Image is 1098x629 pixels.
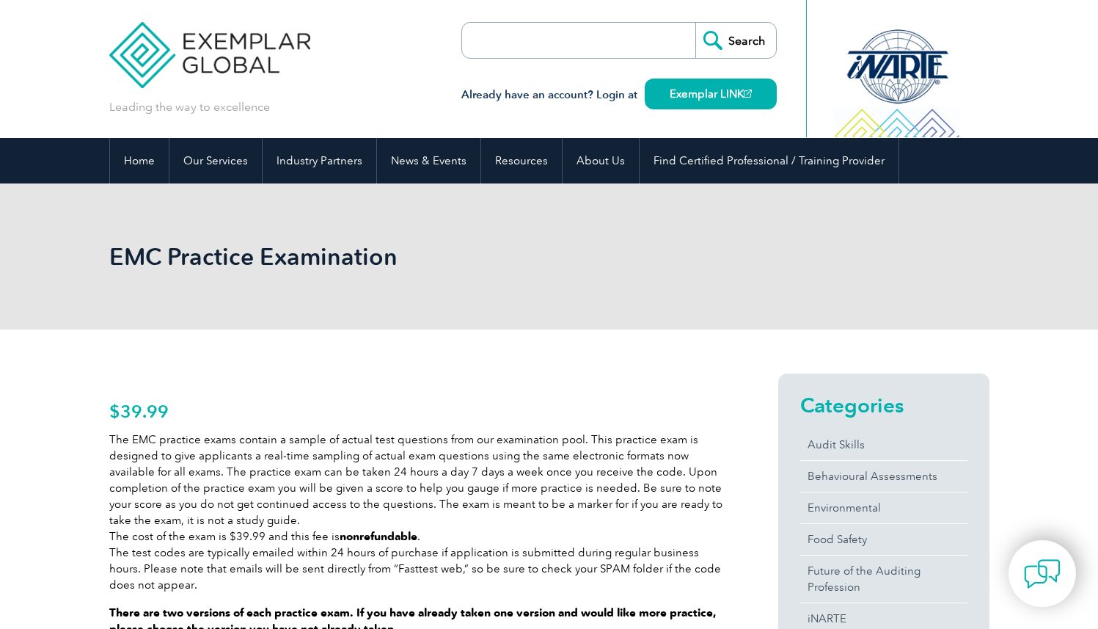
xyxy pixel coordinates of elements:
[695,23,776,58] input: Search
[800,524,967,555] a: Food Safety
[263,138,376,183] a: Industry Partners
[461,86,777,104] h3: Already have an account? Login at
[110,138,169,183] a: Home
[109,242,673,271] h1: EMC Practice Examination
[744,90,752,98] img: open_square.png
[800,492,967,523] a: Environmental
[169,138,262,183] a: Our Services
[645,79,777,109] a: Exemplar LINK
[109,401,120,422] span: $
[109,401,169,422] bdi: 39.99
[800,461,967,492] a: Behavioural Assessments
[563,138,639,183] a: About Us
[481,138,562,183] a: Resources
[109,432,725,593] p: The EMC practice exams contain a sample of actual test questions from our examination pool. This ...
[800,429,967,460] a: Audit Skills
[640,138,898,183] a: Find Certified Professional / Training Provider
[377,138,480,183] a: News & Events
[800,393,967,417] h2: Categories
[800,556,967,603] a: Future of the Auditing Profession
[1024,556,1061,592] img: contact-chat.png
[340,530,417,543] strong: nonrefundable
[109,99,270,115] p: Leading the way to excellence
